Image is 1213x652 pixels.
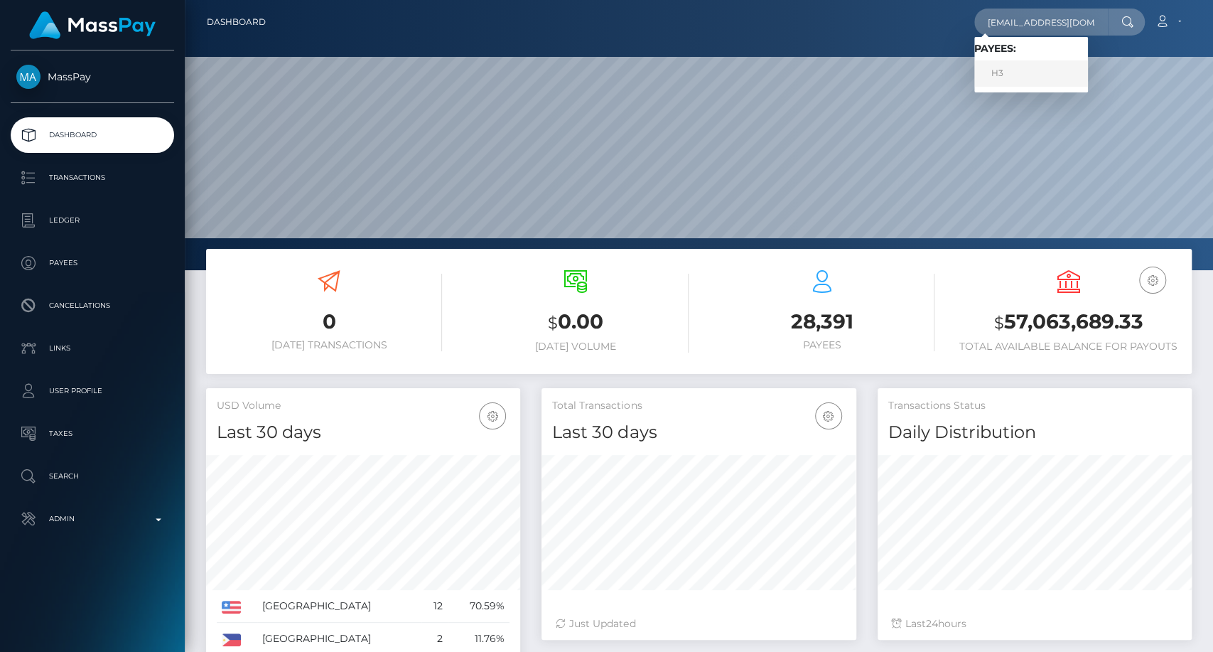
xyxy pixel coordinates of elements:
td: [GEOGRAPHIC_DATA] [257,590,421,623]
p: User Profile [16,380,168,402]
a: Transactions [11,160,174,196]
h5: Total Transactions [552,399,845,413]
p: Dashboard [16,124,168,146]
p: Ledger [16,210,168,231]
h3: 0 [217,308,442,336]
h4: Last 30 days [217,420,510,445]
h6: Payees [710,339,935,351]
h4: Daily Distribution [888,420,1181,445]
td: 70.59% [448,590,510,623]
a: Ledger [11,203,174,238]
img: US.png [222,601,241,614]
p: Cancellations [16,295,168,316]
input: Search... [974,9,1108,36]
a: Dashboard [207,7,266,37]
h3: 28,391 [710,308,935,336]
img: PH.png [222,634,241,646]
small: $ [994,313,1004,333]
p: Transactions [16,167,168,188]
h5: USD Volume [217,399,510,413]
div: Just Updated [556,616,841,631]
a: Taxes [11,416,174,451]
td: 12 [421,590,448,623]
p: Taxes [16,423,168,444]
p: Admin [16,508,168,530]
a: Links [11,331,174,366]
p: Links [16,338,168,359]
img: MassPay Logo [29,11,156,39]
h3: 0.00 [463,308,689,337]
h6: Total Available Balance for Payouts [956,341,1181,353]
a: Cancellations [11,288,174,324]
small: $ [548,313,558,333]
h6: Payees: [974,43,1088,55]
p: Search [16,466,168,487]
span: MassPay [11,70,174,83]
img: MassPay [16,65,41,89]
h6: [DATE] Volume [463,341,689,353]
span: 24 [926,617,938,630]
p: Payees [16,252,168,274]
a: Dashboard [11,117,174,153]
h3: 57,063,689.33 [956,308,1181,337]
h4: Last 30 days [552,420,845,445]
a: H3 [974,60,1088,87]
a: Payees [11,245,174,281]
a: Search [11,459,174,494]
a: Admin [11,501,174,537]
a: User Profile [11,373,174,409]
h6: [DATE] Transactions [217,339,442,351]
div: Last hours [892,616,1177,631]
h5: Transactions Status [888,399,1181,413]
